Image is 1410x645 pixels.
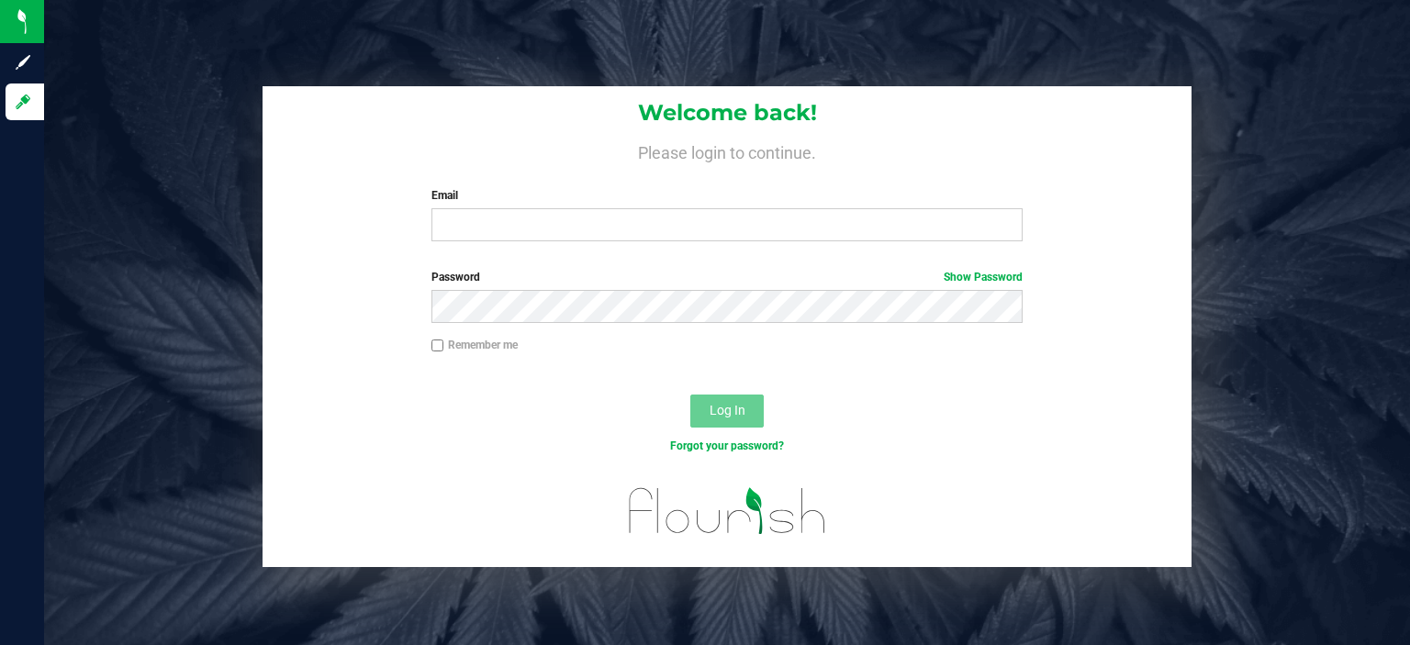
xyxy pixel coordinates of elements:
inline-svg: Sign up [14,53,32,72]
span: Log In [710,403,745,417]
inline-svg: Log in [14,93,32,111]
h1: Welcome back! [263,101,1192,125]
label: Remember me [431,337,518,353]
label: Email [431,187,1024,204]
input: Remember me [431,339,444,352]
img: flourish_logo.svg [611,473,844,548]
h4: Please login to continue. [263,139,1192,161]
span: Password [431,271,480,284]
button: Log In [690,395,764,428]
a: Forgot your password? [670,439,784,452]
a: Show Password [944,271,1023,284]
